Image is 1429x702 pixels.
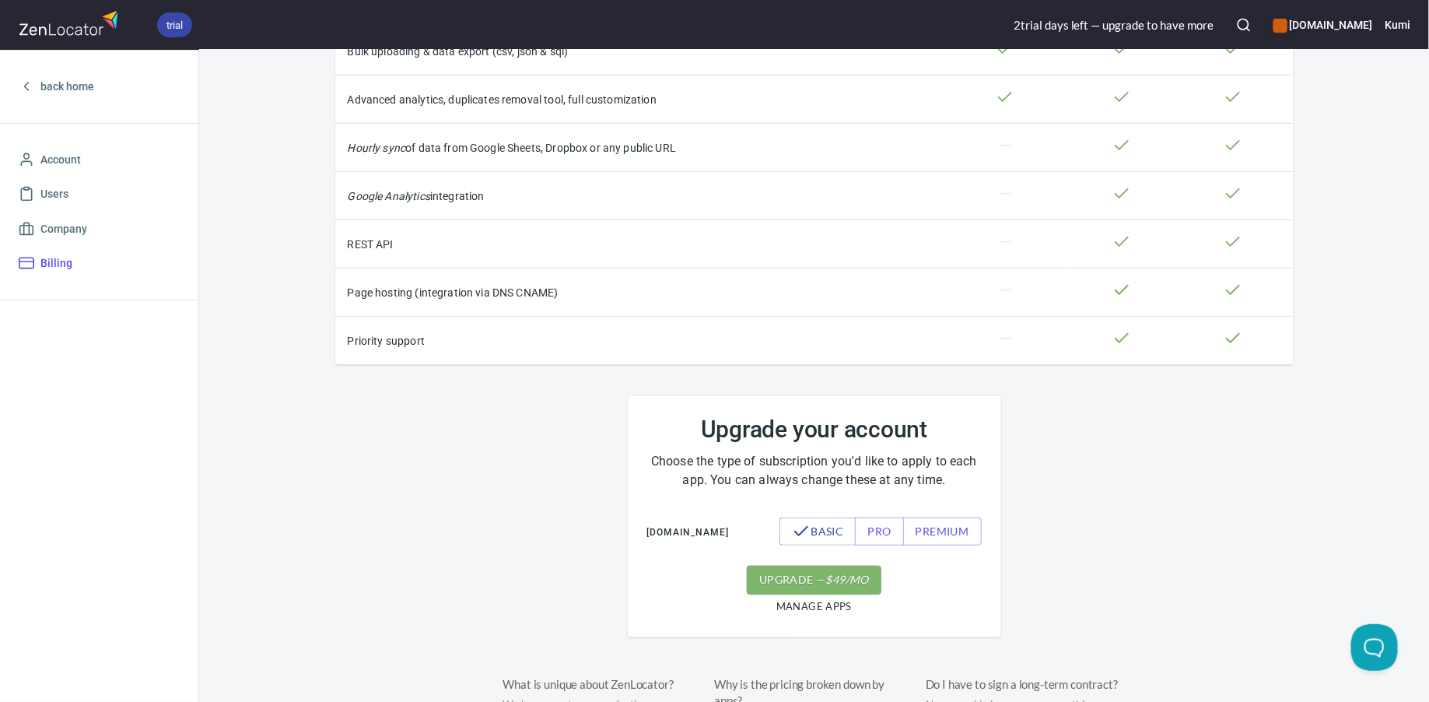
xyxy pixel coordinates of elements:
span: pro [867,522,891,542]
th: Advanced analytics, duplicates removal tool, full customization [335,75,939,124]
span: back home [40,77,94,97]
em: Google Analytics [348,190,430,202]
th: REST API [335,220,939,269]
th: of data from Google Sheets, Dropbox or any public URL [335,124,939,172]
h3: Do I have to sign a long-term contract? [926,676,1126,693]
span: upgrade — [759,570,869,590]
span: basic [792,522,843,542]
h6: Kumi [1385,16,1410,33]
a: Billing [12,246,186,281]
span: premium [916,522,969,542]
span: [DOMAIN_NAME] [647,521,730,546]
span: Company [40,219,87,239]
span: Users [40,184,68,204]
button: Kumi [1385,8,1410,42]
th: Priority support [335,317,939,365]
button: manage apps [772,595,856,619]
p: Choose the type of subscription you'd like to apply to each app. You can always change these at a... [647,452,982,490]
div: Manage your apps [1273,8,1372,42]
a: Users [12,177,186,212]
span: manage apps [776,598,852,616]
a: back home [12,69,186,104]
button: premium [903,518,982,546]
iframe: Help Scout Beacon - Open [1351,624,1398,671]
button: color-CE600E [1273,19,1287,33]
div: 2 trial day s left — upgrade to have more [1014,17,1214,33]
th: Bulk uploading & data export (csv, json & sql) [335,27,939,75]
a: Account [12,142,186,177]
em: $ 49 /mo [826,570,869,590]
button: basic [779,518,856,546]
th: Page hosting (integration via DNS CNAME) [335,269,939,317]
div: outlined secondary button group [779,518,981,546]
button: pro [855,518,903,546]
em: Hourly sync [348,142,406,154]
div: trial [157,12,192,37]
img: zenlocator [19,6,123,40]
span: Billing [40,254,72,273]
span: Account [40,150,81,170]
h2: Upgrade your account [647,416,982,444]
button: Search [1227,8,1261,42]
h6: [DOMAIN_NAME] [1273,16,1372,33]
h3: What is unique about ZenLocator? [503,676,703,693]
button: upgrade —$49/mo [747,566,881,595]
a: Company [12,212,186,247]
span: trial [157,17,192,33]
th: integration [335,172,939,220]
